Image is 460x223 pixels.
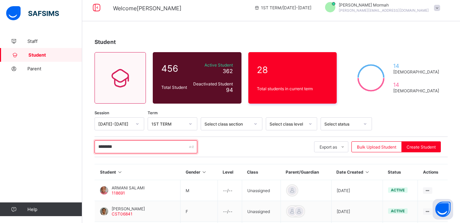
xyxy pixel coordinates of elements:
[391,188,405,192] span: active
[270,121,304,127] div: Select class level
[160,83,190,92] div: Total Student
[320,144,337,150] span: Export as
[181,180,217,201] td: M
[201,169,207,175] i: Sort in Ascending Order
[181,164,217,180] th: Gender
[27,207,82,212] span: Help
[418,164,448,180] th: Actions
[407,144,436,150] span: Create Student
[217,201,242,222] td: --/--
[95,164,181,180] th: Student
[242,180,281,201] td: Unassigned
[95,38,116,45] span: Student
[27,66,82,71] span: Parent
[112,206,145,211] span: [PERSON_NAME]
[393,81,439,88] span: 14
[98,121,132,127] div: [DATE]-[DATE]
[318,2,444,13] div: IfeomaMormah
[281,164,331,180] th: Parent/Guardian
[112,211,133,216] span: CST06841
[95,110,109,115] span: Session
[28,52,82,58] span: Student
[148,110,158,115] span: Term
[217,180,242,201] td: --/--
[331,164,383,180] th: Date Created
[181,201,217,222] td: F
[223,68,233,74] span: 362
[331,180,383,201] td: [DATE]
[331,201,383,222] td: [DATE]
[192,81,233,86] span: Deactivated Student
[339,2,429,8] span: [PERSON_NAME] Mormah
[112,190,125,196] span: 118691
[364,169,370,175] i: Sort in Ascending Order
[339,8,429,12] span: [PERSON_NAME][EMAIL_ADDRESS][DOMAIN_NAME]
[151,121,185,127] div: 1ST TERM
[161,63,189,74] span: 456
[393,62,439,69] span: 14
[391,209,405,213] span: active
[117,169,123,175] i: Sort in Ascending Order
[112,185,145,190] span: ARMANI SALAMI
[357,144,396,150] span: Bulk Upload Student
[254,5,311,10] span: session/term information
[324,121,359,127] div: Select status
[204,121,250,127] div: Select class section
[242,164,281,180] th: Class
[192,62,233,68] span: Active Student
[242,201,281,222] td: Unassigned
[27,38,82,44] span: Staff
[433,199,453,220] button: Open asap
[113,5,182,12] span: Welcome [PERSON_NAME]
[257,86,328,91] span: Total students in current term
[383,164,418,180] th: Status
[393,69,439,74] span: [DEMOGRAPHIC_DATA]
[6,6,59,21] img: safsims
[226,86,233,93] span: 94
[393,88,439,93] span: [DEMOGRAPHIC_DATA]
[217,164,242,180] th: Level
[257,64,328,75] span: 28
